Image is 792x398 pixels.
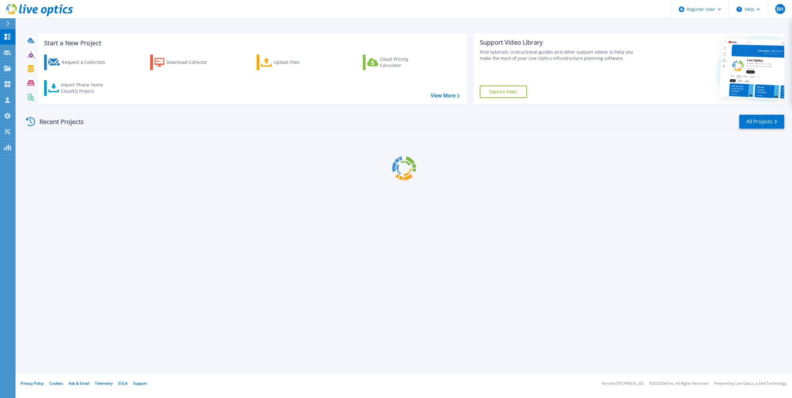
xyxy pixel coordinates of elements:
a: Ads & Email [69,381,89,386]
div: Download Collector [166,56,216,69]
a: Explore Now! [480,86,527,98]
div: Find tutorials, instructional guides and other support videos to help you make the most of your L... [480,49,640,61]
a: Request a Collection [44,55,113,70]
li: © 2025 Dell Inc. All Rights Reserved [649,382,709,386]
a: All Projects [739,115,784,129]
a: Download Collector [150,55,219,70]
div: Recent Projects [24,114,92,129]
div: Import Phone Home CloudIQ Project [61,82,109,94]
h3: Start a New Project [44,40,459,46]
a: Upload Files [257,55,326,70]
a: Cookies [49,381,63,386]
a: Cloud Pricing Calculator [363,55,432,70]
div: Support Video Library [480,38,640,46]
li: Powered by Live Optics, a Dell Technology [714,382,786,386]
a: EULA [118,381,128,386]
div: Cloud Pricing Calculator [380,56,430,69]
div: Upload Files [274,56,323,69]
a: Telemetry [95,381,113,386]
span: BH [776,7,783,11]
a: View More [431,93,460,99]
a: Support [133,381,147,386]
a: Privacy Policy [20,381,44,386]
li: Version: [TECHNICAL_ID] [602,382,644,386]
div: Request a Collection [62,56,111,69]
